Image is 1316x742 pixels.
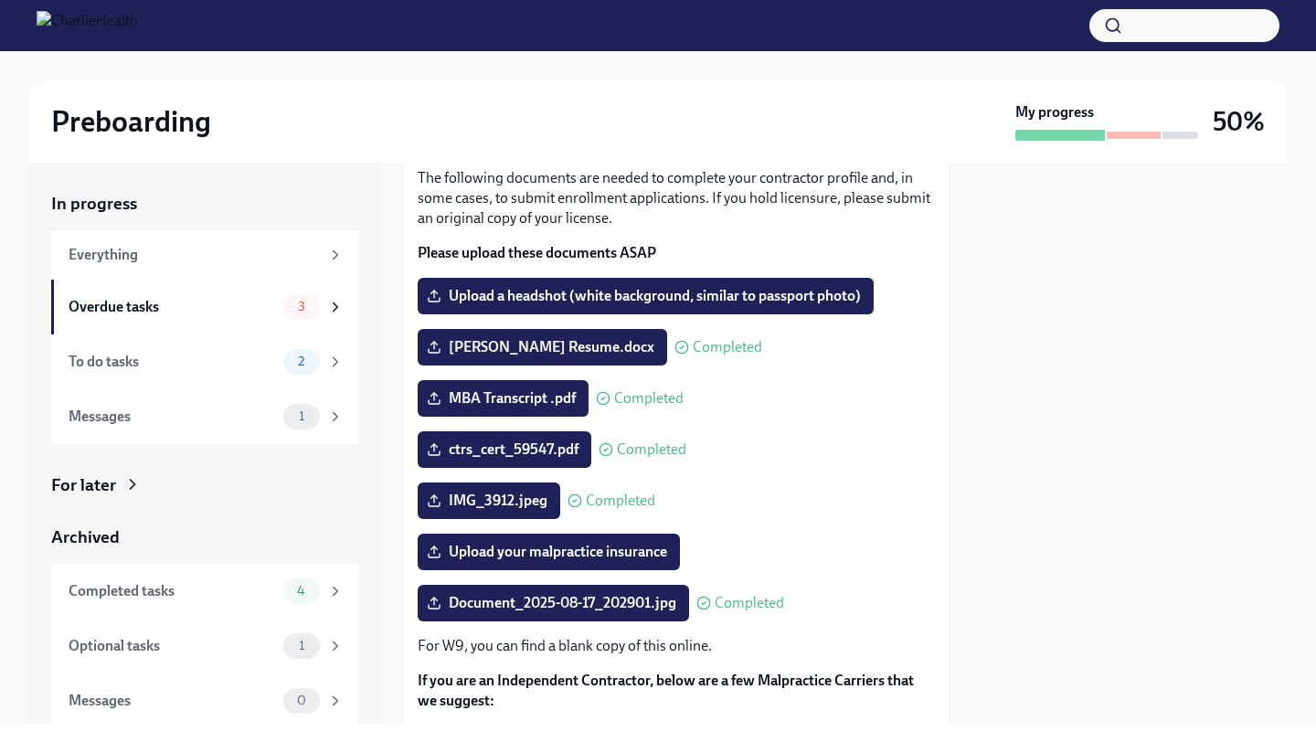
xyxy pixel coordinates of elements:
[430,440,578,459] span: ctrs_cert_59547.pdf
[287,355,315,368] span: 2
[69,352,276,372] div: To do tasks
[51,564,358,619] a: Completed tasks4
[69,636,276,656] div: Optional tasks
[51,334,358,389] a: To do tasks2
[418,380,589,417] label: MBA Transcript .pdf
[51,473,358,497] a: For later
[69,245,320,265] div: Everything
[418,329,667,366] label: [PERSON_NAME] Resume.docx
[1213,105,1265,138] h3: 50%
[418,431,591,468] label: ctrs_cert_59547.pdf
[69,581,276,601] div: Completed tasks
[51,473,116,497] div: For later
[37,11,138,40] img: CharlieHealth
[51,389,358,444] a: Messages1
[617,442,686,457] span: Completed
[286,694,317,707] span: 0
[693,340,762,355] span: Completed
[418,168,935,228] p: The following documents are needed to complete your contractor profile and, in some cases, to sub...
[286,584,316,598] span: 4
[418,278,874,314] label: Upload a headshot (white background, similar to passport photo)
[418,585,689,621] label: Document_2025-08-17_202901.jpg
[51,192,358,216] a: In progress
[418,672,914,709] strong: If you are an Independent Contractor, below are a few Malpractice Carriers that we suggest:
[1015,102,1094,122] strong: My progress
[69,691,276,711] div: Messages
[51,230,358,280] a: Everything
[51,619,358,673] a: Optional tasks1
[418,636,935,656] p: For W9, you can find a blank copy of this online.
[51,673,358,728] a: Messages0
[430,492,547,510] span: IMG_3912.jpeg
[715,596,784,610] span: Completed
[288,639,315,652] span: 1
[430,338,654,356] span: [PERSON_NAME] Resume.docx
[69,297,276,317] div: Overdue tasks
[287,300,316,313] span: 3
[430,389,576,408] span: MBA Transcript .pdf
[51,525,358,549] a: Archived
[51,280,358,334] a: Overdue tasks3
[430,543,667,561] span: Upload your malpractice insurance
[430,594,676,612] span: Document_2025-08-17_202901.jpg
[418,244,656,261] strong: Please upload these documents ASAP
[430,287,861,305] span: Upload a headshot (white background, similar to passport photo)
[418,482,560,519] label: IMG_3912.jpeg
[418,534,680,570] label: Upload your malpractice insurance
[586,493,655,508] span: Completed
[69,407,276,427] div: Messages
[614,391,684,406] span: Completed
[288,409,315,423] span: 1
[51,103,211,140] h2: Preboarding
